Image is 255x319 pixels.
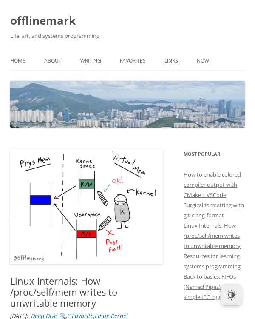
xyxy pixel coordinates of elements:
[120,51,146,70] a: Favorites
[10,31,245,41] h2: Life, art, and systems programming
[184,252,241,270] a: Resources for learning systems programming
[184,201,244,219] a: Surgical formatting with git-clang-format
[10,10,76,31] a: offlinemark
[184,171,241,199] a: How to enable colored compiler output with CMake + VSCode
[80,51,101,70] a: Writing
[10,51,25,70] a: Home
[184,149,245,159] h3: Most Popular
[10,275,163,309] h1: Linux Internals: How /proc/self/mem writes to unwritable memory
[197,51,209,70] a: Now
[184,222,241,250] a: Linux Internals: How /proc/self/mem writes to unwritable memory
[164,51,178,70] a: Links
[10,81,245,128] img: offlinemark
[184,273,236,301] a: Back to basics: FIFOs (Named Pipes) and simple IPC logging
[44,51,62,70] a: About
